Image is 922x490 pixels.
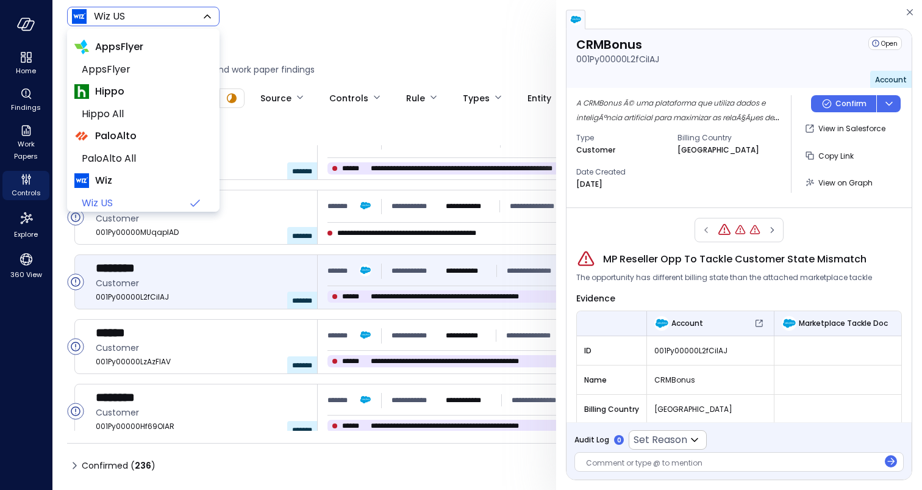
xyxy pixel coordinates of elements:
li: Hippo All [74,103,212,125]
span: AppsFlyer [82,62,202,77]
li: AppsFlyer [74,59,212,81]
span: Wiz US [82,196,183,211]
span: PaloAlto [95,129,137,143]
img: Hippo [74,84,89,99]
span: Hippo All [82,107,202,121]
li: PaloAlto All [74,148,212,170]
img: PaloAlto [74,129,89,143]
span: AppsFlyer [95,40,143,54]
span: PaloAlto All [82,151,202,166]
li: Wiz US [74,192,212,214]
img: AppsFlyer [74,40,89,54]
img: Wiz [74,173,89,188]
span: Wiz [95,173,112,188]
span: Hippo [95,84,124,99]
